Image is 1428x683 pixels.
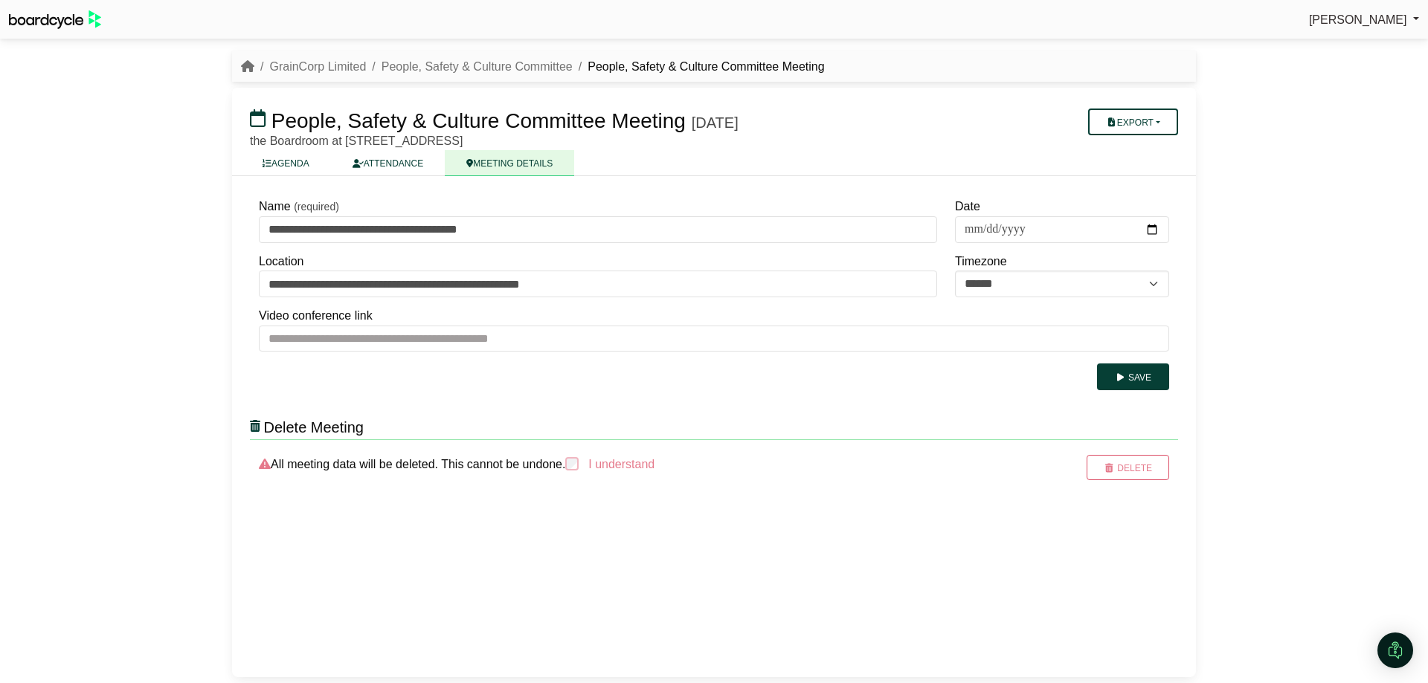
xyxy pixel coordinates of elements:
[955,252,1007,271] label: Timezone
[241,57,825,77] nav: breadcrumb
[1377,632,1413,668] div: Open Intercom Messenger
[259,197,291,216] label: Name
[241,150,331,176] a: AGENDA
[573,57,825,77] li: People, Safety & Culture Committee Meeting
[271,109,686,132] span: People, Safety & Culture Committee Meeting
[1088,109,1178,135] button: Export
[1097,363,1169,390] button: Save
[259,252,304,271] label: Location
[1087,455,1169,480] button: Delete
[250,135,463,147] span: the Boardroom at [STREET_ADDRESS]
[294,201,339,213] small: (required)
[9,10,101,29] img: BoardcycleBlackGreen-aaafeed430059cb809a45853b8cf6d952af9d84e6e89e1f1685b34bfd5cb7d64.svg
[692,114,739,132] div: [DATE]
[331,150,445,176] a: ATTENDANCE
[382,60,573,73] a: People, Safety & Culture Committee
[259,306,373,326] label: Video conference link
[445,150,574,176] a: MEETING DETAILS
[1309,10,1419,30] a: [PERSON_NAME]
[1309,13,1407,26] span: [PERSON_NAME]
[955,197,980,216] label: Date
[250,455,1023,480] div: All meeting data will be deleted. This cannot be undone.
[263,419,364,436] span: Delete Meeting
[269,60,366,73] a: GrainCorp Limited
[587,455,654,474] label: I understand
